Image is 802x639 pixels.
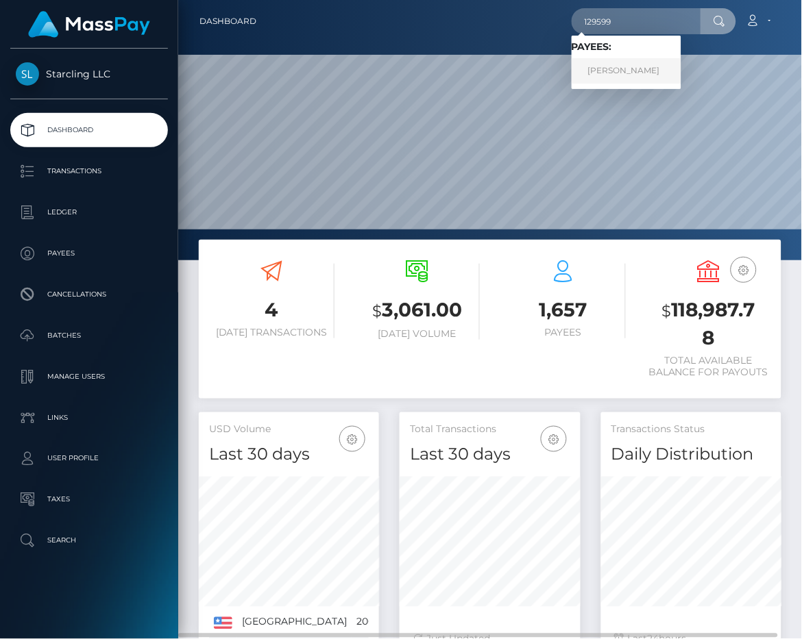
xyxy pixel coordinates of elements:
[16,62,39,86] img: Starcling LLC
[16,531,162,551] p: Search
[10,236,168,271] a: Payees
[16,202,162,223] p: Ledger
[16,449,162,469] p: User Profile
[10,483,168,517] a: Taxes
[611,443,771,467] h4: Daily Distribution
[199,7,256,36] a: Dashboard
[209,443,369,467] h4: Last 30 days
[611,423,771,436] h5: Transactions Status
[16,325,162,346] p: Batches
[16,120,162,140] p: Dashboard
[355,297,481,325] h3: 3,061.00
[10,360,168,394] a: Manage Users
[10,442,168,476] a: User Profile
[209,327,335,338] h6: [DATE] Transactions
[10,195,168,229] a: Ledger
[10,154,168,188] a: Transactions
[16,366,162,387] p: Manage Users
[16,408,162,428] p: Links
[10,318,168,353] a: Batches
[410,423,570,436] h5: Total Transactions
[10,524,168,558] a: Search
[352,607,379,638] td: 206
[372,301,382,321] small: $
[572,58,681,84] a: [PERSON_NAME]
[16,284,162,305] p: Cancellations
[10,113,168,147] a: Dashboard
[16,161,162,181] p: Transactions
[661,301,671,321] small: $
[10,68,168,80] span: Starcling LLC
[500,297,626,323] h3: 1,657
[28,11,150,38] img: MassPay Logo
[646,355,772,378] h6: Total Available Balance for Payouts
[500,327,626,338] h6: Payees
[355,328,481,340] h6: [DATE] Volume
[16,243,162,264] p: Payees
[572,41,681,53] h6: Payees:
[214,617,232,629] img: US.png
[16,490,162,510] p: Taxes
[10,277,168,312] a: Cancellations
[237,607,352,638] td: [GEOGRAPHIC_DATA]
[410,443,570,467] h4: Last 30 days
[646,297,772,351] h3: 118,987.78
[209,423,369,436] h5: USD Volume
[572,8,701,34] input: Search...
[10,401,168,435] a: Links
[209,297,335,323] h3: 4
